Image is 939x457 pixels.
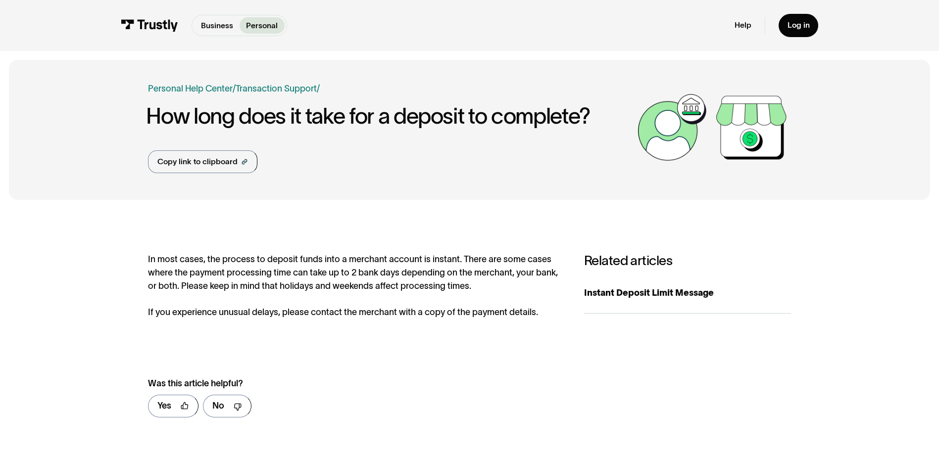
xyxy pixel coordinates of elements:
[148,395,198,418] a: Yes
[584,253,791,269] h3: Related articles
[157,156,238,168] div: Copy link to clipboard
[121,19,178,32] img: Trustly Logo
[194,17,240,33] a: Business
[157,399,171,412] div: Yes
[584,273,791,314] a: Instant Deposit Limit Message
[236,84,317,93] a: Transaction Support
[735,20,751,30] a: Help
[148,150,257,173] a: Copy link to clipboard
[233,82,236,95] div: /
[584,286,791,300] div: Instant Deposit Limit Message
[146,104,632,128] h1: How long does it take for a deposit to complete?
[148,377,538,390] div: Was this article helpful?
[203,395,251,418] a: No
[246,20,278,32] p: Personal
[317,82,320,95] div: /
[148,253,562,319] div: In most cases, the process to deposit funds into a merchant account is instant. There are some ca...
[201,20,233,32] p: Business
[240,17,285,33] a: Personal
[788,20,810,30] div: Log in
[148,82,233,95] a: Personal Help Center
[212,399,224,412] div: No
[779,14,819,37] a: Log in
